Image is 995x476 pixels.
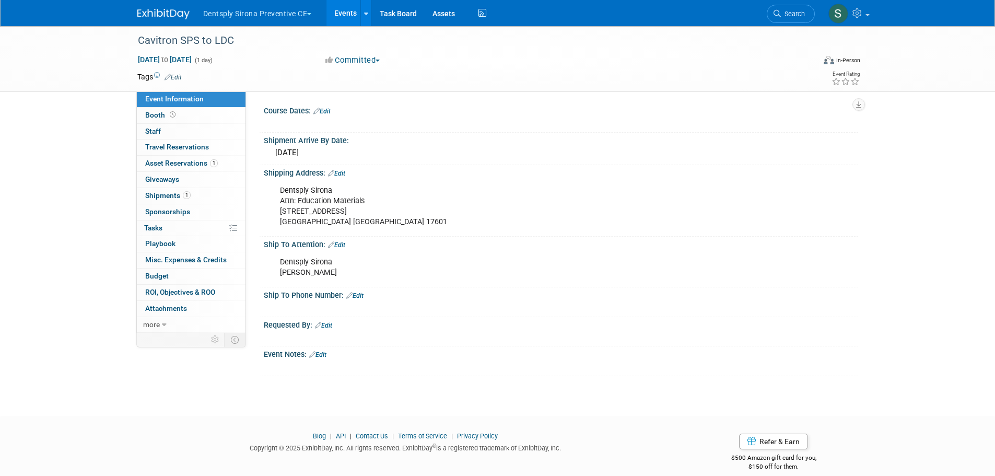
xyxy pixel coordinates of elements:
span: | [390,432,396,440]
span: | [347,432,354,440]
a: Asset Reservations1 [137,156,245,171]
a: Giveaways [137,172,245,188]
span: Tasks [144,224,162,232]
div: Dentsply Sirona [PERSON_NAME] [273,252,743,283]
a: Refer & Earn [739,434,808,449]
div: Dentsply Sirona Attn: Education Materials [STREET_ADDRESS] [GEOGRAPHIC_DATA] [GEOGRAPHIC_DATA] 17601 [273,180,743,233]
span: Attachments [145,304,187,312]
span: Staff [145,127,161,135]
div: Event Rating [832,72,860,77]
a: Search [767,5,815,23]
a: Misc. Expenses & Credits [137,252,245,268]
span: 1 [183,191,191,199]
a: Event Information [137,91,245,107]
span: ROI, Objectives & ROO [145,288,215,296]
span: Shipments [145,191,191,200]
span: [DATE] [DATE] [137,55,192,64]
a: Terms of Service [398,432,447,440]
div: In-Person [836,56,860,64]
span: to [160,55,170,64]
a: Edit [328,241,345,249]
a: Blog [313,432,326,440]
a: Travel Reservations [137,140,245,155]
div: Shipping Address: [264,165,858,179]
button: Committed [322,55,384,66]
a: Playbook [137,236,245,252]
span: Search [781,10,805,18]
span: Giveaways [145,175,179,183]
div: [DATE] [272,145,850,161]
a: Privacy Policy [457,432,498,440]
td: Toggle Event Tabs [224,333,245,346]
a: Edit [328,170,345,177]
a: API [336,432,346,440]
td: Tags [137,72,182,82]
span: Playbook [145,239,175,248]
a: Edit [165,74,182,81]
a: Edit [309,351,326,358]
a: Contact Us [356,432,388,440]
span: Booth [145,111,178,119]
a: Edit [315,322,332,329]
a: ROI, Objectives & ROO [137,285,245,300]
span: Sponsorships [145,207,190,216]
span: Budget [145,272,169,280]
div: $500 Amazon gift card for you, [689,447,858,471]
span: Event Information [145,95,204,103]
td: Personalize Event Tab Strip [206,333,225,346]
a: Attachments [137,301,245,317]
a: Sponsorships [137,204,245,220]
a: Booth [137,108,245,123]
div: Ship To Phone Number: [264,287,858,301]
span: Booth not reserved yet [168,111,178,119]
span: Misc. Expenses & Credits [145,256,227,264]
span: Travel Reservations [145,143,209,151]
div: Event Format [753,54,861,70]
div: Event Notes: [264,346,858,360]
div: Requested By: [264,317,858,331]
img: Format-Inperson.png [824,56,834,64]
a: Tasks [137,220,245,236]
img: Sam Murphy [828,4,848,24]
div: Shipment Arrive By Date: [264,133,858,146]
a: Shipments1 [137,188,245,204]
a: Staff [137,124,245,140]
sup: ® [432,443,436,449]
span: | [449,432,455,440]
span: Asset Reservations [145,159,218,167]
span: | [327,432,334,440]
a: more [137,317,245,333]
div: Copyright © 2025 ExhibitDay, Inc. All rights reserved. ExhibitDay is a registered trademark of Ex... [137,441,674,453]
div: Course Dates: [264,103,858,117]
a: Edit [346,292,364,299]
div: Ship To Attention: [264,237,858,250]
div: $150 off for them. [689,462,858,471]
a: Budget [137,269,245,284]
span: 1 [210,159,218,167]
div: Cavitron SPS to LDC [134,31,799,50]
span: (1 day) [194,57,213,64]
a: Edit [313,108,331,115]
span: more [143,320,160,329]
img: ExhibitDay [137,9,190,19]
